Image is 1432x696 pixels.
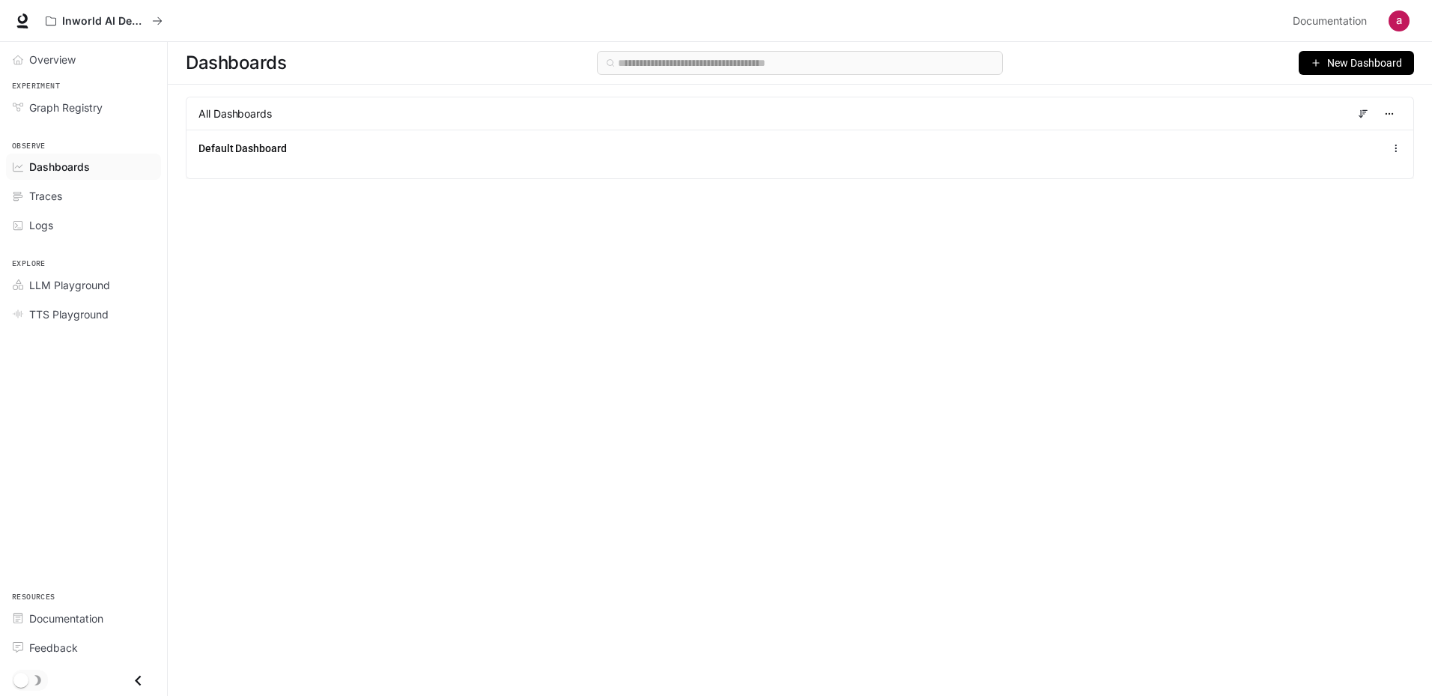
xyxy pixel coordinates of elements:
[1287,6,1378,36] a: Documentation
[29,611,103,626] span: Documentation
[1327,55,1402,71] span: New Dashboard
[1299,51,1414,75] button: New Dashboard
[198,106,272,121] span: All Dashboards
[29,640,78,656] span: Feedback
[186,48,286,78] span: Dashboards
[198,141,287,156] a: Default Dashboard
[6,212,161,238] a: Logs
[6,183,161,209] a: Traces
[1384,6,1414,36] button: User avatar
[29,52,76,67] span: Overview
[13,671,28,688] span: Dark mode toggle
[29,277,110,293] span: LLM Playground
[6,635,161,661] a: Feedback
[6,605,161,632] a: Documentation
[1293,12,1367,31] span: Documentation
[6,154,161,180] a: Dashboards
[121,665,155,696] button: Close drawer
[6,272,161,298] a: LLM Playground
[39,6,169,36] button: All workspaces
[6,301,161,327] a: TTS Playground
[29,306,109,322] span: TTS Playground
[6,94,161,121] a: Graph Registry
[29,100,103,115] span: Graph Registry
[6,46,161,73] a: Overview
[29,188,62,204] span: Traces
[29,217,53,233] span: Logs
[1389,10,1410,31] img: User avatar
[62,15,146,28] p: Inworld AI Demos
[29,159,90,175] span: Dashboards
